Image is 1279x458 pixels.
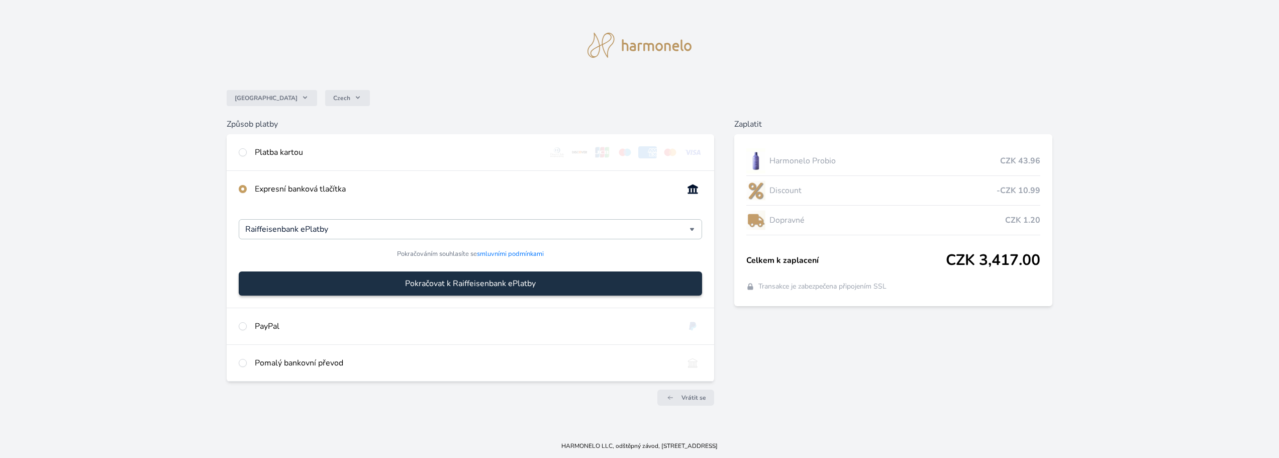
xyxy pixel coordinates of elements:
span: CZK 3,417.00 [946,251,1040,269]
button: Czech [325,90,370,106]
span: Harmonelo Probio [769,155,1000,167]
input: Hledat... [245,223,690,235]
a: smluvními podmínkami [477,249,544,258]
img: amex.svg [638,146,657,158]
span: Discount [769,185,997,197]
img: visa.svg [683,146,702,158]
button: [GEOGRAPHIC_DATA] [227,90,317,106]
span: Vrátit se [681,394,706,402]
img: discount-lo.png [746,178,765,203]
span: CZK 43.96 [1000,155,1040,167]
div: Pomalý bankovní převod [255,357,675,369]
span: Transakce je zabezpečena připojením SSL [758,282,887,292]
img: mc.svg [661,146,679,158]
span: Pokračovat k Raiffeisenbank ePlatby [405,278,536,290]
img: logo.svg [587,33,692,58]
div: Expresní banková tlačítka [255,183,675,195]
div: Platba kartou [255,146,540,158]
img: CLEAN_PROBIO_se_stinem_x-lo.jpg [746,148,765,173]
div: Raiffeisenbank ePlatby [239,219,702,239]
span: Dopravné [769,214,1005,226]
img: discover.svg [570,146,589,158]
span: -CZK 10.99 [997,185,1040,197]
a: Vrátit se [657,390,714,406]
span: CZK 1.20 [1005,214,1040,226]
img: paypal.svg [683,320,702,332]
img: maestro.svg [616,146,634,158]
span: [GEOGRAPHIC_DATA] [235,94,298,102]
button: Pokračovat k Raiffeisenbank ePlatby [239,271,702,296]
img: onlineBanking_CZ.svg [683,183,702,195]
img: delivery-lo.png [746,208,765,233]
h6: Zaplatit [734,118,1052,130]
img: jcb.svg [593,146,612,158]
span: Pokračováním souhlasíte se [397,249,544,259]
div: PayPal [255,320,675,332]
span: Czech [333,94,350,102]
h6: Způsob platby [227,118,714,130]
img: diners.svg [548,146,566,158]
img: bankTransfer_IBAN.svg [683,357,702,369]
span: Celkem k zaplacení [746,254,946,266]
